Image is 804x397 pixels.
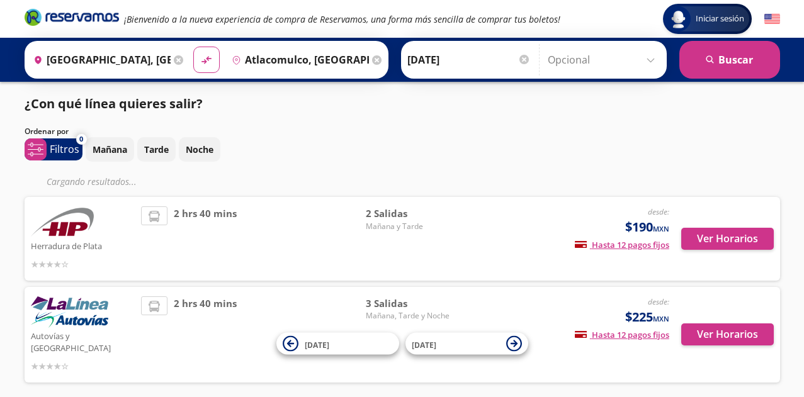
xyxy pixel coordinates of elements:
[186,143,213,156] p: Noche
[276,333,399,355] button: [DATE]
[144,143,169,156] p: Tarde
[31,206,94,238] img: Herradura de Plata
[305,339,329,350] span: [DATE]
[625,308,669,327] span: $225
[31,296,108,328] img: Autovías y La Línea
[412,339,436,350] span: [DATE]
[31,328,135,355] p: Autovías y [GEOGRAPHIC_DATA]
[575,239,669,250] span: Hasta 12 pagos fijos
[681,228,774,250] button: Ver Horarios
[405,333,528,355] button: [DATE]
[653,224,669,233] small: MXN
[31,238,135,253] p: Herradura de Plata
[25,138,82,160] button: 0Filtros
[366,221,454,232] span: Mañana y Tarde
[366,310,454,322] span: Mañana, Tarde y Noche
[679,41,780,79] button: Buscar
[25,94,203,113] p: ¿Con qué línea quieres salir?
[366,296,454,311] span: 3 Salidas
[548,44,660,75] input: Opcional
[25,8,119,26] i: Brand Logo
[625,218,669,237] span: $190
[174,296,237,373] span: 2 hrs 40 mins
[137,137,176,162] button: Tarde
[79,134,83,145] span: 0
[28,44,171,75] input: Buscar Origen
[50,142,79,157] p: Filtros
[653,314,669,323] small: MXN
[575,329,669,340] span: Hasta 12 pagos fijos
[227,44,369,75] input: Buscar Destino
[25,126,69,137] p: Ordenar por
[648,296,669,307] em: desde:
[124,13,560,25] em: ¡Bienvenido a la nueva experiencia de compra de Reservamos, una forma más sencilla de comprar tus...
[681,323,774,345] button: Ver Horarios
[86,137,134,162] button: Mañana
[174,206,237,271] span: 2 hrs 40 mins
[93,143,127,156] p: Mañana
[648,206,669,217] em: desde:
[407,44,531,75] input: Elegir Fecha
[179,137,220,162] button: Noche
[691,13,749,25] span: Iniciar sesión
[764,11,780,27] button: English
[25,8,119,30] a: Brand Logo
[47,176,137,187] em: Cargando resultados ...
[366,206,454,221] span: 2 Salidas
